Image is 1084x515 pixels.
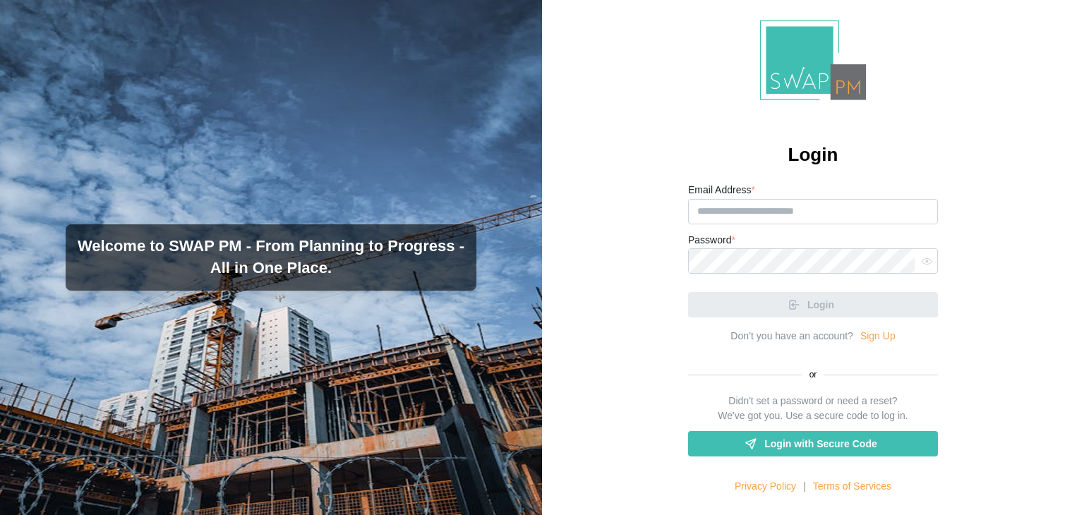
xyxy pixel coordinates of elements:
[77,236,465,279] h3: Welcome to SWAP PM - From Planning to Progress - All in One Place.
[688,368,938,382] div: or
[764,432,877,456] span: Login with Secure Code
[730,329,853,344] div: Don’t you have an account?
[688,233,735,248] label: Password
[688,183,755,198] label: Email Address
[688,431,938,456] a: Login with Secure Code
[813,479,891,495] a: Terms of Services
[860,329,896,344] a: Sign Up
[803,479,806,495] div: |
[735,479,796,495] a: Privacy Policy
[760,20,866,100] img: Logo
[788,143,838,167] h2: Login
[718,394,908,424] div: Didn't set a password or need a reset? We've got you. Use a secure code to log in.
